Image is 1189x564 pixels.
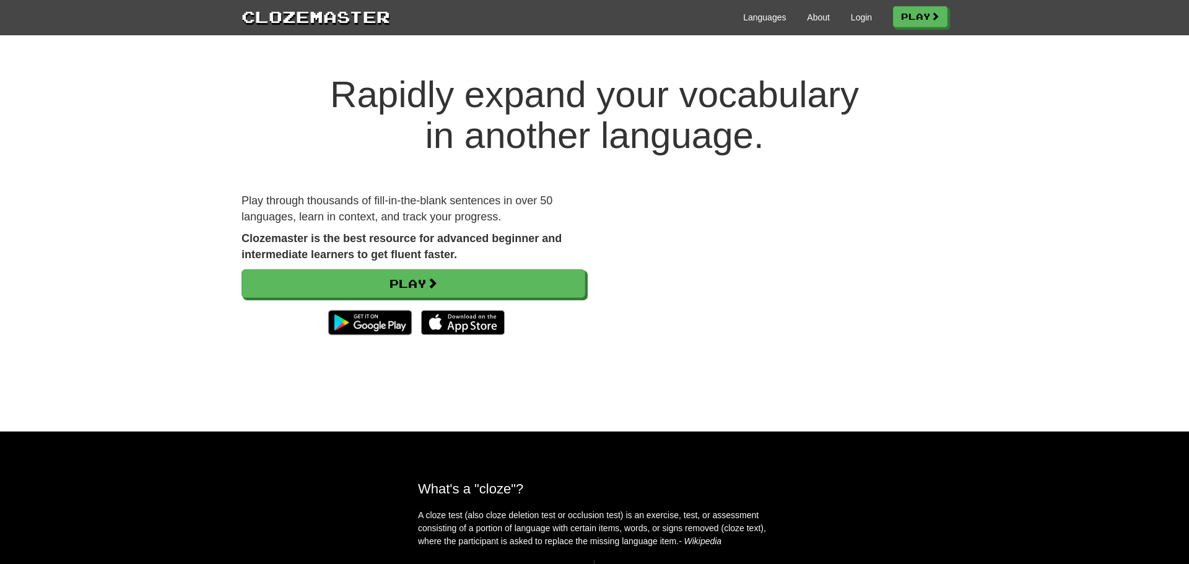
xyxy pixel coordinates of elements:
a: Play [242,269,585,298]
em: - Wikipedia [679,536,721,546]
a: Play [893,6,947,27]
a: Login [851,11,872,24]
a: Clozemaster [242,5,390,28]
img: Get it on Google Play [322,304,418,341]
a: About [807,11,830,24]
a: Languages [743,11,786,24]
img: Download_on_the_App_Store_Badge_US-UK_135x40-25178aeef6eb6b83b96f5f2d004eda3bffbb37122de64afbaef7... [421,310,505,335]
strong: Clozemaster is the best resource for advanced beginner and intermediate learners to get fluent fa... [242,232,562,261]
p: Play through thousands of fill-in-the-blank sentences in over 50 languages, learn in context, and... [242,193,585,225]
p: A cloze test (also cloze deletion test or occlusion test) is an exercise, test, or assessment con... [418,509,771,548]
h2: What's a "cloze"? [418,481,771,497]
